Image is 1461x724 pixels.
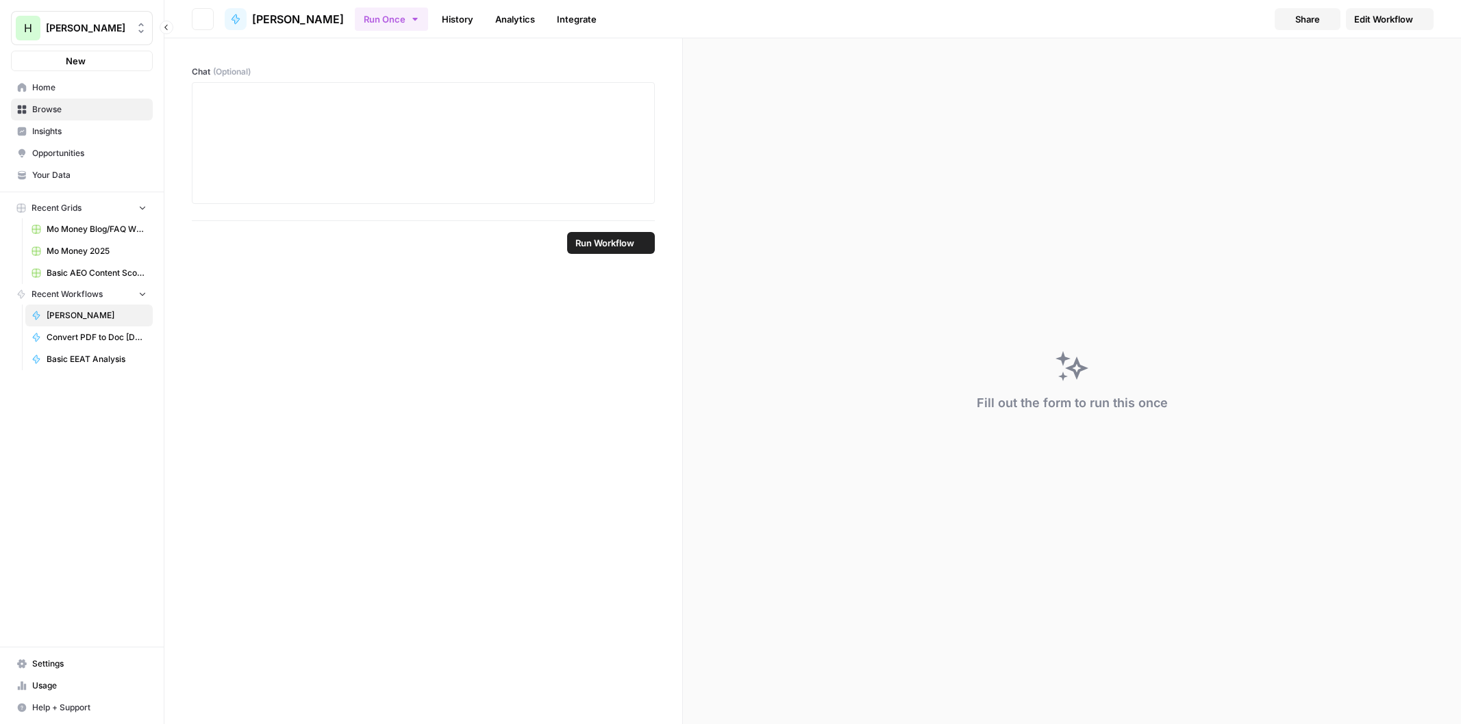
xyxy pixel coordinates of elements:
span: Mo Money 2025 [47,245,147,257]
a: Mo Money 2025 [25,240,153,262]
span: Insights [32,125,147,138]
a: History [434,8,482,30]
span: Run Workflow [575,236,634,250]
span: Convert PDF to Doc [DATE] [47,331,147,344]
a: Integrate [549,8,605,30]
span: (Optional) [213,66,251,78]
span: Your Data [32,169,147,181]
a: Mo Money Blog/FAQ Writer [25,218,153,240]
a: Usage [11,675,153,697]
span: Opportunities [32,147,147,159]
a: Opportunities [11,142,153,164]
span: Settings [32,658,147,670]
a: Basic EEAT Analysis [25,348,153,370]
a: Edit Workflow [1346,8,1434,30]
button: Recent Workflows [11,284,153,305]
span: Recent Workflows [32,288,103,300]
button: Run Workflow [567,232,655,254]
span: New [66,54,86,68]
span: Browse [32,103,147,116]
span: Mo Money Blog/FAQ Writer [47,223,147,235]
a: [PERSON_NAME] [225,8,344,30]
a: Settings [11,653,153,675]
a: [PERSON_NAME] [25,305,153,326]
button: Recent Grids [11,198,153,218]
a: Convert PDF to Doc [DATE] [25,326,153,348]
span: Basic EEAT Analysis [47,353,147,365]
span: Basic AEO Content Scorecard with Improvement Report Grid [47,267,147,279]
button: Run Once [355,8,428,31]
a: Browse [11,99,153,120]
span: [PERSON_NAME] [47,309,147,322]
label: Chat [192,66,655,78]
div: Fill out the form to run this once [977,393,1168,413]
button: Workspace: Hasbrook [11,11,153,45]
button: Share [1275,8,1340,30]
span: Edit Workflow [1354,12,1413,26]
a: Basic AEO Content Scorecard with Improvement Report Grid [25,262,153,284]
a: Home [11,77,153,99]
span: H [24,20,32,36]
span: Home [32,81,147,94]
span: Share [1295,12,1320,26]
span: [PERSON_NAME] [252,11,344,27]
span: [PERSON_NAME] [46,21,129,35]
button: New [11,51,153,71]
a: Your Data [11,164,153,186]
span: Help + Support [32,701,147,714]
a: Analytics [487,8,543,30]
span: Recent Grids [32,202,82,214]
a: Insights [11,120,153,142]
button: Help + Support [11,697,153,719]
span: Usage [32,680,147,692]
